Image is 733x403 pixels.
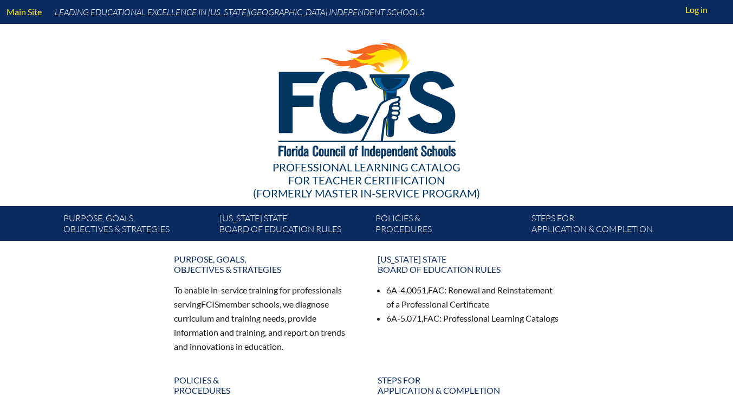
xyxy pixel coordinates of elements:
span: Log in [685,3,708,16]
a: [US_STATE] StateBoard of Education rules [371,250,566,279]
span: FAC [428,285,444,295]
li: 6A-5.071, : Professional Learning Catalogs [386,311,560,325]
span: for Teacher Certification [288,174,445,187]
a: Main Site [2,4,46,19]
span: FCIS [201,299,219,309]
a: Purpose, goals,objectives & strategies [167,250,362,279]
a: Policies &Procedures [167,370,362,400]
a: Steps forapplication & completion [527,210,683,241]
a: Policies &Procedures [371,210,527,241]
a: Steps forapplication & completion [371,370,566,400]
li: 6A-4.0051, : Renewal and Reinstatement of a Professional Certificate [386,283,560,311]
img: FCISlogo221.eps [255,24,478,172]
a: [US_STATE] StateBoard of Education rules [215,210,371,241]
p: To enable in-service training for professionals serving member schools, we diagnose curriculum an... [174,283,356,353]
div: Professional Learning Catalog (formerly Master In-service Program) [55,161,679,200]
span: FAC [423,313,439,323]
a: Purpose, goals,objectives & strategies [59,210,215,241]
